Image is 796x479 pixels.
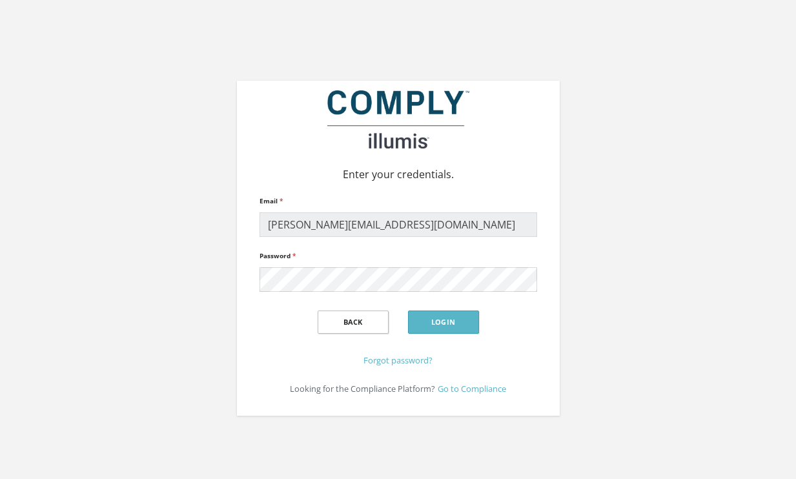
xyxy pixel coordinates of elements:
[260,247,296,265] label: Password
[318,311,389,334] button: Back
[290,383,435,394] small: Looking for the Compliance Platform?
[260,192,283,210] label: Email
[327,90,469,148] img: illumis
[438,383,506,394] a: Go to Compliance
[363,354,433,366] a: Forgot password?
[247,167,550,182] p: Enter your credentials.
[408,311,479,334] button: Login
